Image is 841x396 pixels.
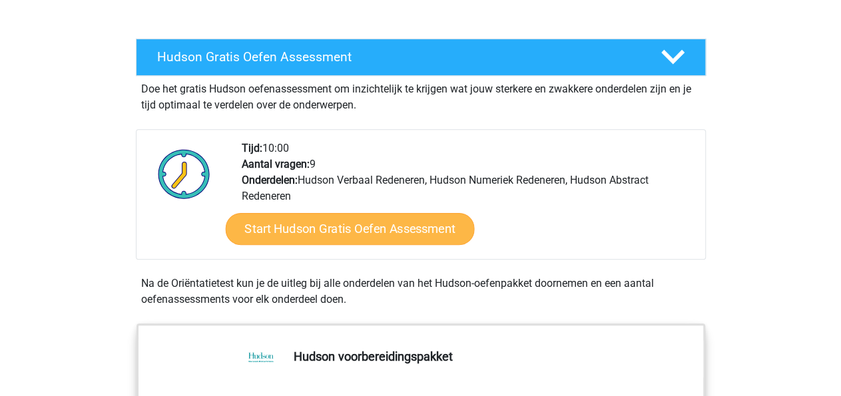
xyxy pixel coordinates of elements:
[242,158,310,170] b: Aantal vragen:
[150,140,218,207] img: Klok
[232,140,704,259] div: 10:00 9 Hudson Verbaal Redeneren, Hudson Numeriek Redeneren, Hudson Abstract Redeneren
[242,174,298,186] b: Onderdelen:
[242,142,262,154] b: Tijd:
[225,213,474,245] a: Start Hudson Gratis Oefen Assessment
[136,276,706,307] div: Na de Oriëntatietest kun je de uitleg bij alle onderdelen van het Hudson-oefenpakket doornemen en...
[157,49,639,65] h4: Hudson Gratis Oefen Assessment
[131,39,711,76] a: Hudson Gratis Oefen Assessment
[136,76,706,113] div: Doe het gratis Hudson oefenassessment om inzichtelijk te krijgen wat jouw sterkere en zwakkere on...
